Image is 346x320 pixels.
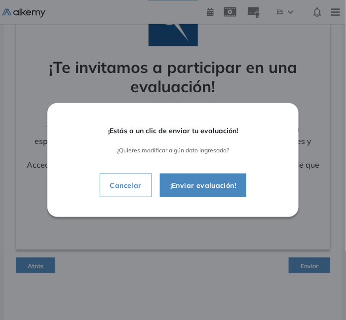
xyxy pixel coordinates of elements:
[162,179,244,191] span: ¡Enviar evaluación!
[75,127,271,135] span: ¡Estás a un clic de enviar tu evaluación!
[100,174,152,197] button: Cancelar
[75,147,271,154] span: ¿Quieres modificar algún dato ingresado?
[102,179,150,191] span: Cancelar
[160,174,247,197] button: ¡Enviar evaluación!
